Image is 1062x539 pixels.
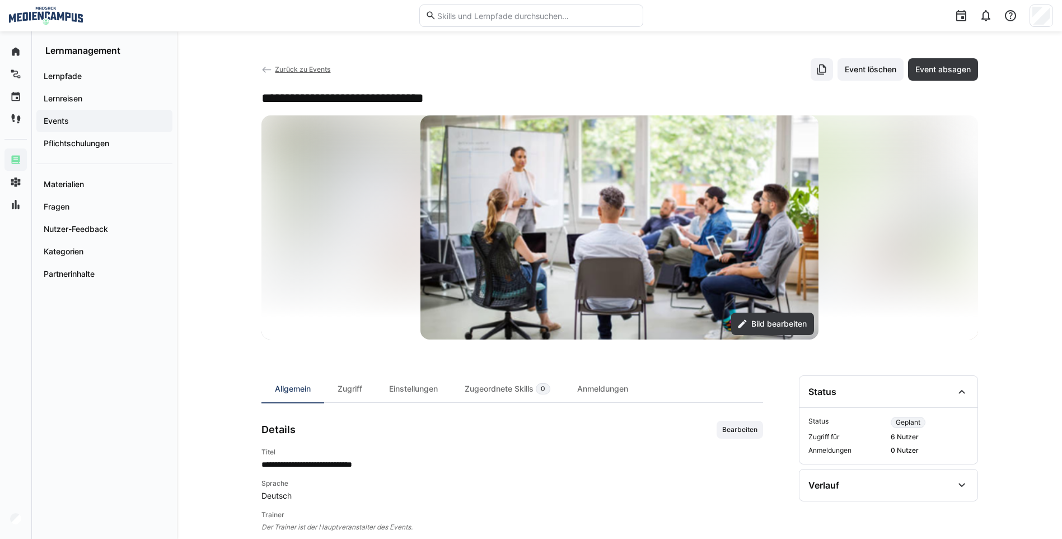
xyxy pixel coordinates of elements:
[261,490,763,501] span: Deutsch
[261,375,324,402] div: Allgemein
[896,418,920,427] span: Geplant
[541,384,545,393] span: 0
[808,446,886,455] span: Anmeldungen
[261,510,763,519] h4: Trainer
[750,318,808,329] span: Bild bearbeiten
[564,375,642,402] div: Anmeldungen
[808,417,886,428] span: Status
[324,375,376,402] div: Zugriff
[261,65,331,73] a: Zurück zu Events
[838,58,904,81] button: Event löschen
[451,375,564,402] div: Zugeordnete Skills
[891,433,969,442] span: 6 Nutzer
[436,11,637,21] input: Skills und Lernpfade durchsuchen…
[717,421,763,439] button: Bearbeiten
[261,479,763,488] h4: Sprache
[914,64,972,75] span: Event absagen
[261,522,763,533] span: Der Trainer ist der Hauptveranstalter des Events.
[843,64,898,75] span: Event löschen
[731,313,814,335] button: Bild bearbeiten
[908,58,978,81] button: Event absagen
[721,425,759,434] span: Bearbeiten
[808,386,836,397] div: Status
[376,375,451,402] div: Einstellungen
[808,480,839,491] div: Verlauf
[891,446,969,455] span: 0 Nutzer
[275,65,330,73] span: Zurück zu Events
[261,424,296,436] h3: Details
[261,448,763,457] h4: Titel
[808,433,886,442] span: Zugriff für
